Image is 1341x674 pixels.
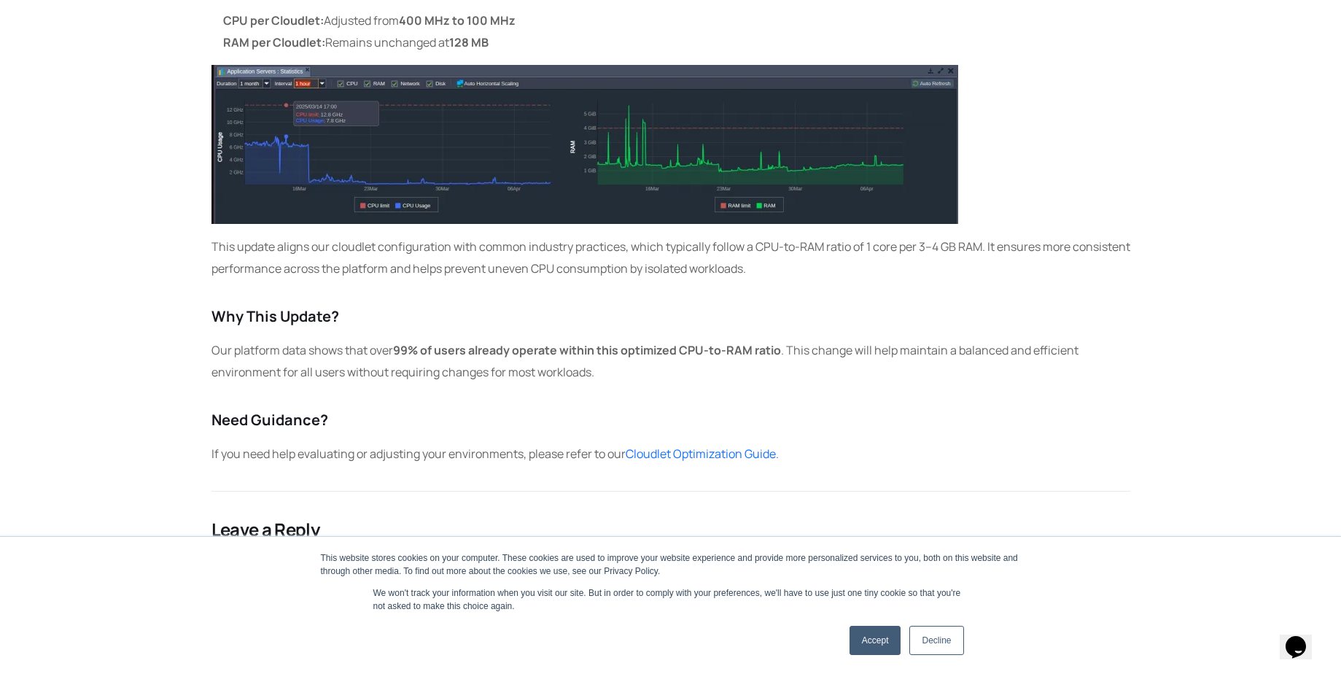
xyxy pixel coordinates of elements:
[850,626,901,655] a: Accept
[223,9,1130,31] li: Adjusted from
[211,518,1130,541] h3: Leave a Reply
[211,412,1130,428] h4: Need Guidance?
[321,551,1021,578] div: This website stores cookies on your computer. These cookies are used to improve your website expe...
[1280,616,1326,659] iframe: chat widget
[223,31,1130,53] li: Remains unchanged at
[211,443,1130,465] p: If you need help evaluating or adjusting your environments, please refer to our .
[211,309,1130,325] h4: Why This Update?
[223,34,325,50] strong: RAM per Cloudlet:
[399,12,516,28] strong: 400 MHz to 100 MHz
[449,34,489,50] strong: 128 MB
[373,586,968,613] p: We won't track your information when you visit our site. But in order to comply with your prefere...
[223,12,324,28] strong: CPU per Cloudlet:
[626,446,776,462] a: Cloudlet Optimization Guide
[211,339,1130,383] p: Our platform data shows that over . This change will help maintain a balanced and efficient envir...
[909,626,963,655] a: Decline
[211,236,1130,279] p: This update aligns our cloudlet configuration with common industry practices, which typically fol...
[393,342,781,358] strong: 99% of users already operate within this optimized CPU-to-RAM ratio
